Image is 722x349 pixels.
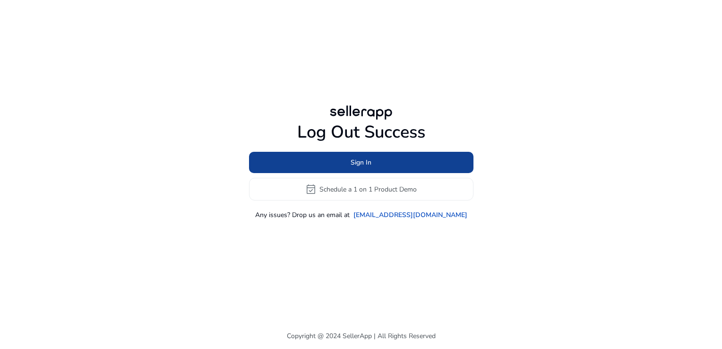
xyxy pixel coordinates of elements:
[249,122,473,142] h1: Log Out Success
[249,178,473,201] button: event_availableSchedule a 1 on 1 Product Demo
[305,183,317,195] span: event_available
[353,210,467,220] a: [EMAIL_ADDRESS][DOMAIN_NAME]
[249,152,473,173] button: Sign In
[255,210,350,220] p: Any issues? Drop us an email at
[351,157,371,167] span: Sign In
